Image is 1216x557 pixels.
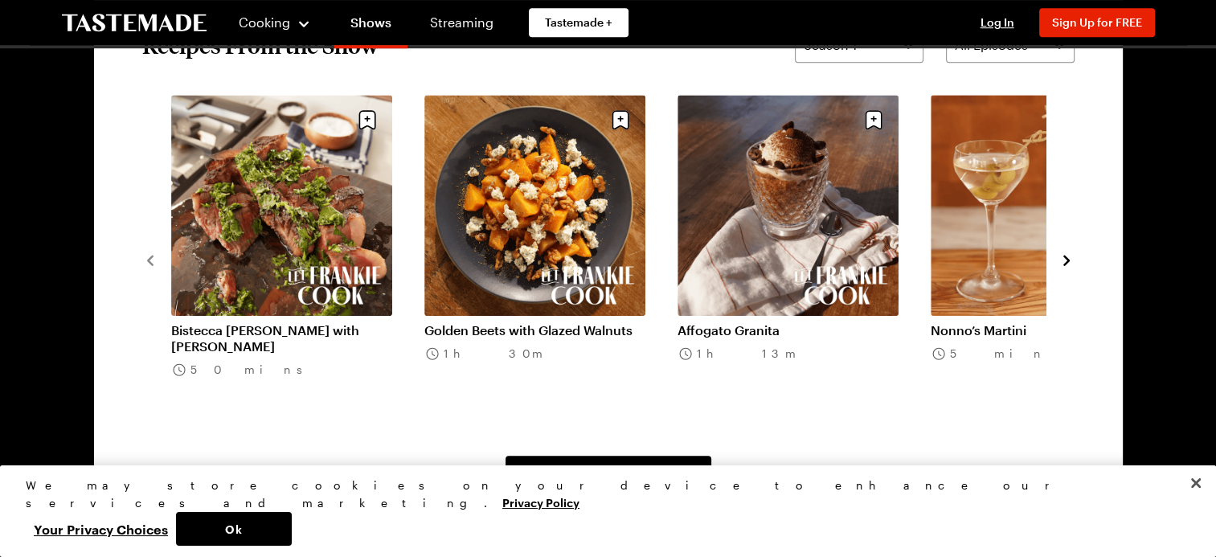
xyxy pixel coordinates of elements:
[26,477,1177,546] div: Privacy
[62,14,207,32] a: To Tastemade Home Page
[981,15,1014,29] span: Log In
[931,322,1152,338] a: Nonno’s Martini
[965,14,1030,31] button: Log In
[352,104,383,135] button: Save recipe
[931,95,1184,424] div: 4 / 10
[502,494,579,510] a: More information about your privacy, opens in a new tab
[678,95,931,424] div: 3 / 10
[1178,465,1214,501] button: Close
[678,322,899,338] a: Affogato Granita
[545,14,612,31] span: Tastemade +
[171,322,392,354] a: Bistecca [PERSON_NAME] with [PERSON_NAME]
[171,95,424,424] div: 1 / 10
[858,104,889,135] button: Save recipe
[26,477,1177,512] div: We may store cookies on your device to enhance our services and marketing.
[334,3,407,48] a: Shows
[239,3,312,42] button: Cooking
[424,322,645,338] a: Golden Beets with Glazed Walnuts
[1058,249,1075,268] button: navigate to next item
[1039,8,1155,37] button: Sign Up for FREE
[176,512,292,546] button: Ok
[605,104,636,135] button: Save recipe
[1052,15,1142,29] span: Sign Up for FREE
[26,512,176,546] button: Your Privacy Choices
[239,14,290,30] span: Cooking
[424,95,678,424] div: 2 / 10
[529,8,628,37] a: Tastemade +
[506,456,711,491] a: View All Recipes From This Show
[142,249,158,268] button: navigate to previous item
